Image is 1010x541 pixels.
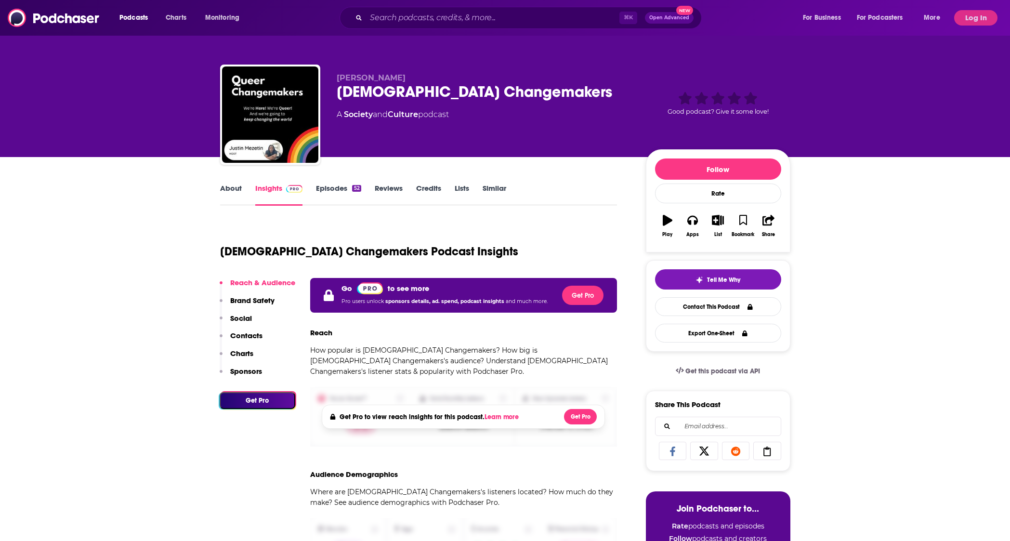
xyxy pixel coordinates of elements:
button: Sponsors [220,367,262,384]
span: Get this podcast via API [685,367,760,375]
h3: Reach [310,328,332,337]
button: open menu [917,10,952,26]
p: Brand Safety [230,296,275,305]
h3: Join Podchaser to... [656,503,781,514]
span: For Business [803,11,841,25]
button: Bookmark [731,209,756,243]
input: Search podcasts, credits, & more... [366,10,619,26]
span: and [373,110,388,119]
button: Play [655,209,680,243]
p: Go [341,284,352,293]
h3: Share This Podcast [655,400,721,409]
a: Copy Link [753,442,781,460]
span: Tell Me Why [707,276,740,284]
span: For Podcasters [857,11,903,25]
a: Share on X/Twitter [690,442,718,460]
img: Podchaser Pro [286,185,303,193]
p: Reach & Audience [230,278,295,287]
div: Good podcast? Give it some love! [646,73,790,133]
a: Contact This Podcast [655,297,781,316]
span: Good podcast? Give it some love! [668,108,769,115]
div: Apps [686,232,699,238]
button: open menu [198,10,252,26]
a: Share on Facebook [659,442,687,460]
span: Open Advanced [649,15,689,20]
img: tell me why sparkle [695,276,703,284]
span: ⌘ K [619,12,637,24]
button: open menu [851,10,917,26]
a: Society [344,110,373,119]
button: Get Pro [564,409,597,424]
a: Similar [483,184,506,206]
p: Contacts [230,331,262,340]
a: Charts [159,10,192,26]
button: Learn more [485,413,521,421]
a: Get this podcast via API [668,359,768,383]
button: Follow [655,158,781,180]
h3: Audience Demographics [310,470,398,479]
a: Pro website [357,282,383,294]
button: List [705,209,730,243]
p: How popular is [DEMOGRAPHIC_DATA] Changemakers? How big is [DEMOGRAPHIC_DATA] Changemakers's audi... [310,345,617,377]
button: tell me why sparkleTell Me Why [655,269,781,290]
span: sponsors details, ad. spend, podcast insights [385,298,506,304]
div: A podcast [337,109,449,120]
span: Charts [166,11,186,25]
span: Podcasts [119,11,148,25]
p: Social [230,314,252,323]
a: InsightsPodchaser Pro [255,184,303,206]
h4: Get Pro to view reach insights for this podcast. [340,413,521,421]
span: More [924,11,940,25]
p: Charts [230,349,253,358]
p: to see more [388,284,429,293]
img: Podchaser - Follow, Share and Rate Podcasts [8,9,100,27]
a: Credits [416,184,441,206]
button: Apps [680,209,705,243]
button: Charts [220,349,253,367]
button: Contacts [220,331,262,349]
p: Where are [DEMOGRAPHIC_DATA] Changemakers's listeners located? How much do they make? See audienc... [310,487,617,508]
div: Bookmark [732,232,754,238]
a: Culture [388,110,418,119]
a: Lists [455,184,469,206]
span: New [676,6,694,15]
p: Pro users unlock and much more. [341,294,548,309]
button: Brand Safety [220,296,275,314]
div: Search podcasts, credits, & more... [349,7,711,29]
button: Social [220,314,252,331]
div: Search followers [655,417,781,436]
a: Reviews [375,184,403,206]
input: Email address... [663,417,773,435]
a: Episodes52 [316,184,361,206]
div: 52 [352,185,361,192]
h1: [DEMOGRAPHIC_DATA] Changemakers Podcast Insights [220,244,518,259]
span: [PERSON_NAME] [337,73,406,82]
button: Share [756,209,781,243]
div: Share [762,232,775,238]
button: open menu [113,10,160,26]
span: Monitoring [205,11,239,25]
p: Sponsors [230,367,262,376]
button: Export One-Sheet [655,324,781,343]
img: Podchaser Pro [357,282,383,294]
a: About [220,184,242,206]
div: List [714,232,722,238]
button: Get Pro [562,286,603,305]
a: Share on Reddit [722,442,750,460]
button: Get Pro [220,392,295,409]
button: open menu [796,10,853,26]
button: Log In [954,10,997,26]
strong: Rate [672,522,688,530]
img: Queer Changemakers [222,66,318,163]
div: Play [662,232,672,238]
div: Rate [655,184,781,203]
button: Open AdvancedNew [645,12,694,24]
button: Reach & Audience [220,278,295,296]
li: podcasts and episodes [656,522,781,530]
